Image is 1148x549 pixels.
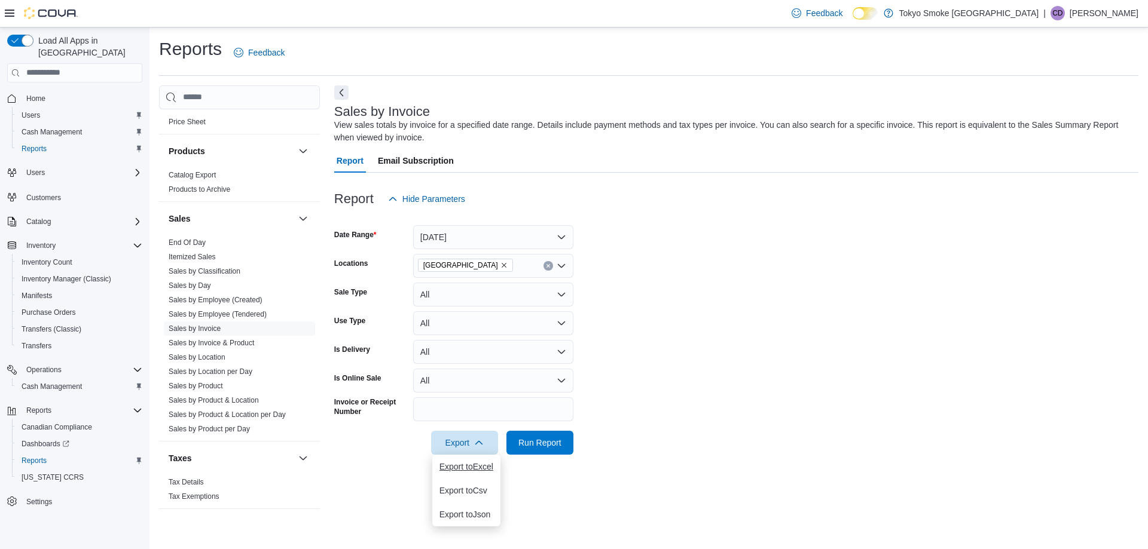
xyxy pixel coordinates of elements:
[418,259,513,272] span: Thunder Bay Memorial
[1043,6,1046,20] p: |
[17,470,88,484] a: [US_STATE] CCRS
[22,422,92,432] span: Canadian Compliance
[22,324,81,334] span: Transfers (Classic)
[26,241,56,250] span: Inventory
[169,213,191,225] h3: Sales
[439,510,493,519] span: Export to Json
[438,431,491,455] span: Export
[17,339,56,353] a: Transfers
[248,47,285,59] span: Feedback
[169,339,254,347] a: Sales by Invoice & Product
[229,41,289,65] a: Feedback
[413,369,573,392] button: All
[169,145,205,157] h3: Products
[12,107,147,124] button: Users
[12,304,147,321] button: Purchase Orders
[12,124,147,140] button: Cash Management
[169,324,221,333] a: Sales by Invoice
[169,338,254,348] span: Sales by Invoice & Product
[169,267,240,275] a: Sales by Classification
[334,287,367,297] label: Sale Type
[26,193,61,203] span: Customers
[17,255,77,269] a: Inventory Count
[169,213,294,225] button: Sales
[334,105,430,119] h3: Sales by Invoice
[22,111,40,120] span: Users
[22,291,52,300] span: Manifests
[17,339,142,353] span: Transfers
[334,316,365,326] label: Use Type
[334,230,377,240] label: Date Range
[378,149,454,173] span: Email Subscription
[26,168,45,177] span: Users
[17,437,74,451] a: Dashboards
[806,7,842,19] span: Feedback
[2,493,147,510] button: Settings
[159,235,320,441] div: Sales
[159,115,320,134] div: Pricing
[169,145,294,157] button: Products
[17,420,142,434] span: Canadian Compliance
[500,262,508,269] button: Remove Thunder Bay Memorial from selection in this group
[17,470,142,484] span: Washington CCRS
[334,397,408,416] label: Invoice or Receipt Number
[12,254,147,271] button: Inventory Count
[853,7,878,20] input: Dark Mode
[17,142,142,156] span: Reports
[413,283,573,306] button: All
[169,367,252,376] span: Sales by Location per Day
[2,402,147,419] button: Reports
[169,253,216,261] a: Itemized Sales
[169,238,206,247] span: End Of Day
[2,164,147,181] button: Users
[22,473,84,482] span: [US_STATE] CCRS
[169,395,259,405] span: Sales by Product & Location
[17,289,57,303] a: Manifests
[169,310,267,318] a: Sales by Employee (Tendered)
[402,193,465,205] span: Hide Parameters
[413,311,573,335] button: All
[169,410,286,419] span: Sales by Product & Location per Day
[22,274,111,284] span: Inventory Manager (Classic)
[26,406,51,415] span: Reports
[169,425,250,433] a: Sales by Product per Day
[544,261,553,271] button: Clear input
[169,382,223,390] a: Sales by Product
[1070,6,1138,20] p: [PERSON_NAME]
[159,168,320,201] div: Products
[334,192,374,206] h3: Report
[169,281,211,290] a: Sales by Day
[17,272,142,286] span: Inventory Manager (Classic)
[22,403,56,418] button: Reports
[12,271,147,287] button: Inventory Manager (Classic)
[26,365,62,375] span: Operations
[22,189,142,204] span: Customers
[17,453,142,468] span: Reports
[169,353,225,361] a: Sales by Location
[22,165,142,180] span: Users
[22,363,66,377] button: Operations
[431,431,498,455] button: Export
[17,289,142,303] span: Manifests
[334,345,370,354] label: Is Delivery
[169,492,219,501] span: Tax Exemptions
[169,185,230,194] span: Products to Archive
[169,381,223,391] span: Sales by Product
[22,257,72,267] span: Inventory Count
[2,188,147,206] button: Customers
[169,295,262,305] span: Sales by Employee (Created)
[7,85,142,541] nav: Complex example
[169,281,211,290] span: Sales by Day
[169,424,250,434] span: Sales by Product per Day
[17,322,86,336] a: Transfers (Classic)
[22,91,142,106] span: Home
[22,214,142,229] span: Catalog
[26,217,51,226] span: Catalog
[169,324,221,333] span: Sales by Invoice
[17,322,142,336] span: Transfers (Classic)
[17,379,87,394] a: Cash Management
[17,125,87,139] a: Cash Management
[12,452,147,469] button: Reports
